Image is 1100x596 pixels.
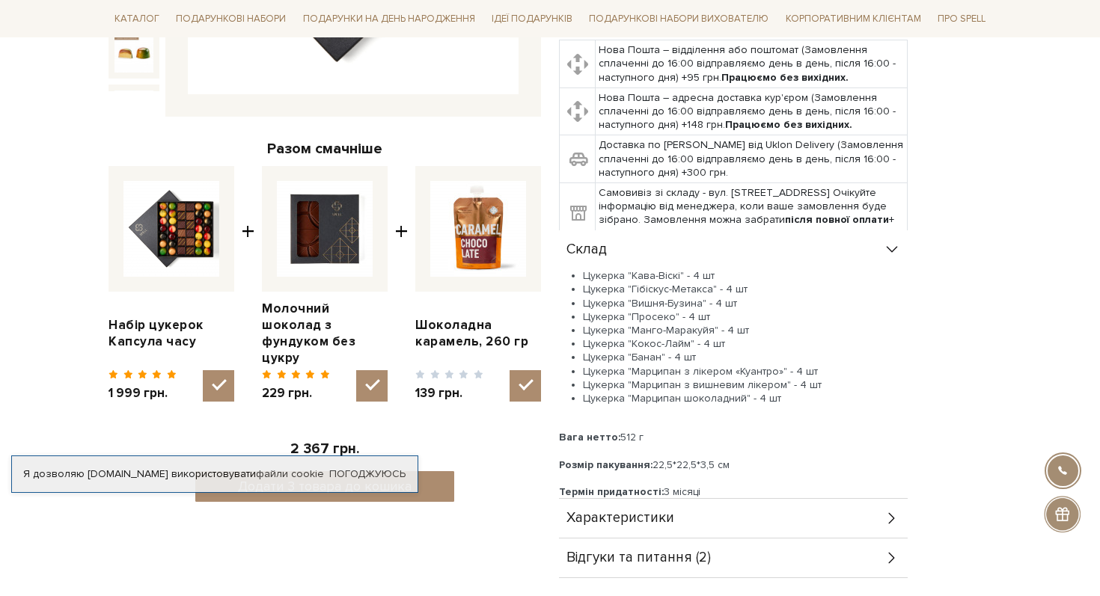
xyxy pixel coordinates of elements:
[583,378,908,392] li: Цукерка "Марципан з вишневим лікером" - 4 шт
[721,71,849,84] b: Працюємо без вихідних.
[596,87,908,135] td: Нова Пошта – адресна доставка кур'єром (Замовлення сплаченні до 16:00 відправляємо день в день, п...
[114,90,153,129] img: Набір цукерок Капсула часу
[583,310,908,324] li: Цукерка "Просеко" - 4 шт
[725,118,852,131] b: Працюємо без вихідних.
[566,551,711,565] span: Відгуки та питання (2)
[109,7,165,31] a: Каталог
[559,431,620,443] b: Вага нетто:
[242,166,254,402] span: +
[596,40,908,88] td: Нова Пошта – відділення або поштомат (Замовлення сплаченні до 16:00 відправляємо день в день, піс...
[583,324,908,337] li: Цукерка "Манго-Маракуйя" - 4 шт
[395,166,408,402] span: +
[559,485,664,498] b: Термін придатності:
[785,213,889,226] b: після повної оплати
[297,7,481,31] a: Подарунки на День народження
[262,301,388,366] a: Молочний шоколад з фундуком без цукру
[170,7,292,31] a: Подарункові набори
[277,181,373,277] img: Молочний шоколад з фундуком без цукру
[123,181,219,277] img: Набір цукерок Капсула часу
[290,440,359,458] span: 2 367 грн.
[583,297,908,310] li: Цукерка "Вишня-Бузина" - 4 шт
[559,458,653,471] b: Розмір пакування:
[583,392,908,405] li: Цукерка "Марципан шоколадний" - 4 шт
[415,385,483,402] span: 139 грн.
[596,183,908,245] td: Самовивіз зі складу - вул. [STREET_ADDRESS] Очікуйте інформацію від менеджера, коли ваше замовлен...
[559,485,908,499] div: 3 місяці
[430,181,526,277] img: Шоколадна карамель, 260 гр
[415,317,541,350] a: Шоколадна карамель, 260 гр
[329,467,406,481] a: Погоджуюсь
[109,317,234,350] a: Набір цукерок Капсула часу
[583,269,908,283] li: Цукерка "Кава-Віскі" - 4 шт
[256,467,324,480] a: файли cookie
[583,6,774,31] a: Подарункові набори вихователю
[109,385,177,402] span: 1 999 грн.
[780,6,927,31] a: Корпоративним клієнтам
[583,283,908,296] li: Цукерка "Гібіскус-Метакса" - 4 шт
[114,34,153,73] img: Набір цукерок Капсула часу
[566,243,607,256] span: Склад
[583,365,908,378] li: Цукерка "Марципан з лікером «Куантро»" - 4 шт
[583,351,908,364] li: Цукерка "Банан" - 4 шт
[583,337,908,351] li: Цукерка "Кокос-Лайм" - 4 шт
[486,7,578,31] a: Ідеї подарунків
[262,385,330,402] span: 229 грн.
[932,7,991,31] a: Про Spell
[559,431,908,444] div: 512 г
[566,511,674,525] span: Характеристики
[12,467,418,481] div: Я дозволяю [DOMAIN_NAME] використовувати
[109,139,541,159] div: Разом смачніше
[559,458,908,472] div: 22,5*22,5*3,5 см
[596,135,908,183] td: Доставка по [PERSON_NAME] від Uklon Delivery (Замовлення сплаченні до 16:00 відправляємо день в д...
